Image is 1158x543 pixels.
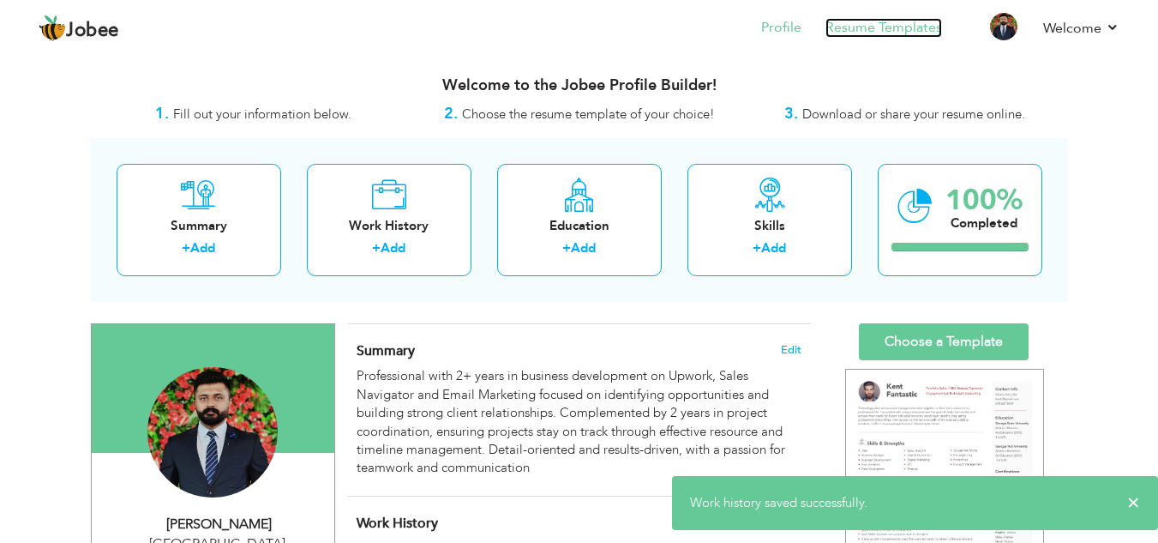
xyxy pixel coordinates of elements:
a: Add [381,239,405,256]
div: [PERSON_NAME] [105,515,334,534]
a: Resume Templates [825,18,942,38]
img: Profile Img [990,13,1017,40]
label: + [372,239,381,257]
a: Choose a Template [859,323,1029,360]
img: jobee.io [39,15,66,42]
strong: 1. [155,103,169,124]
a: Add [761,239,786,256]
div: Education [511,217,648,235]
div: 100% [945,186,1023,214]
a: Profile [761,18,801,38]
label: + [753,239,761,257]
label: + [562,239,571,257]
span: Fill out your information below. [173,106,351,123]
div: Skills [701,217,838,235]
a: Jobee [39,15,119,42]
span: Summary [357,341,415,360]
h4: Adding a summary is a quick and easy way to highlight your experience and interests. [357,342,801,359]
div: Work History [321,217,458,235]
div: Summary [130,217,267,235]
span: Work History [357,514,438,533]
span: Work history saved successfully. [690,494,867,511]
img: Syed Muhammad Zaidi [147,367,278,498]
label: + [182,239,190,257]
h3: Welcome to the Jobee Profile Builder! [91,77,1068,94]
span: Jobee [66,21,119,40]
a: Add [571,239,596,256]
div: Professional with 2+ years in business development on Upwork, Sales Navigator and Email Marketing... [357,367,801,478]
span: Choose the resume template of your choice! [462,106,715,123]
a: Add [190,239,215,256]
span: × [1127,494,1140,511]
div: Completed [945,214,1023,232]
strong: 3. [784,103,798,124]
span: Edit [781,344,801,356]
h4: This helps to show the companies you have worked for. [357,515,801,532]
strong: 2. [444,103,458,124]
span: Download or share your resume online. [802,106,1025,123]
a: Welcome [1043,18,1119,39]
